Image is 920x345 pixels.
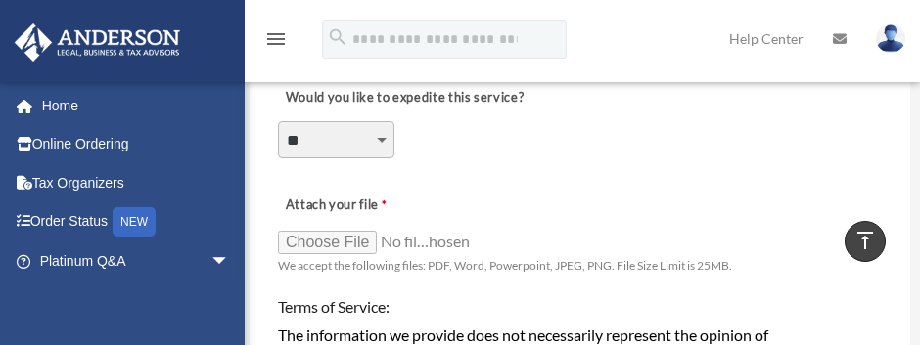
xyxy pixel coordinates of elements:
[9,23,186,62] img: Anderson Advisors Platinum Portal
[327,26,348,48] i: search
[845,221,886,262] a: vertical_align_top
[278,258,732,273] span: We accept the following files: PDF, Word, Powerpoint, JPEG, PNG. File Size Limit is 25MB.
[853,229,877,252] i: vertical_align_top
[264,27,288,51] i: menu
[210,241,250,281] span: arrow_drop_down
[264,34,288,51] a: menu
[14,241,259,280] a: Platinum Q&Aarrow_drop_down
[113,207,156,237] div: NEW
[876,24,905,53] img: User Pic
[14,163,259,202] a: Tax Organizers
[14,202,259,242] a: Order StatusNEW
[278,296,882,318] h4: Terms of Service:
[278,192,474,219] label: Attach your file
[278,85,529,112] label: Would you like to expedite this service?
[14,125,259,164] a: Online Ordering
[14,86,259,125] a: Home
